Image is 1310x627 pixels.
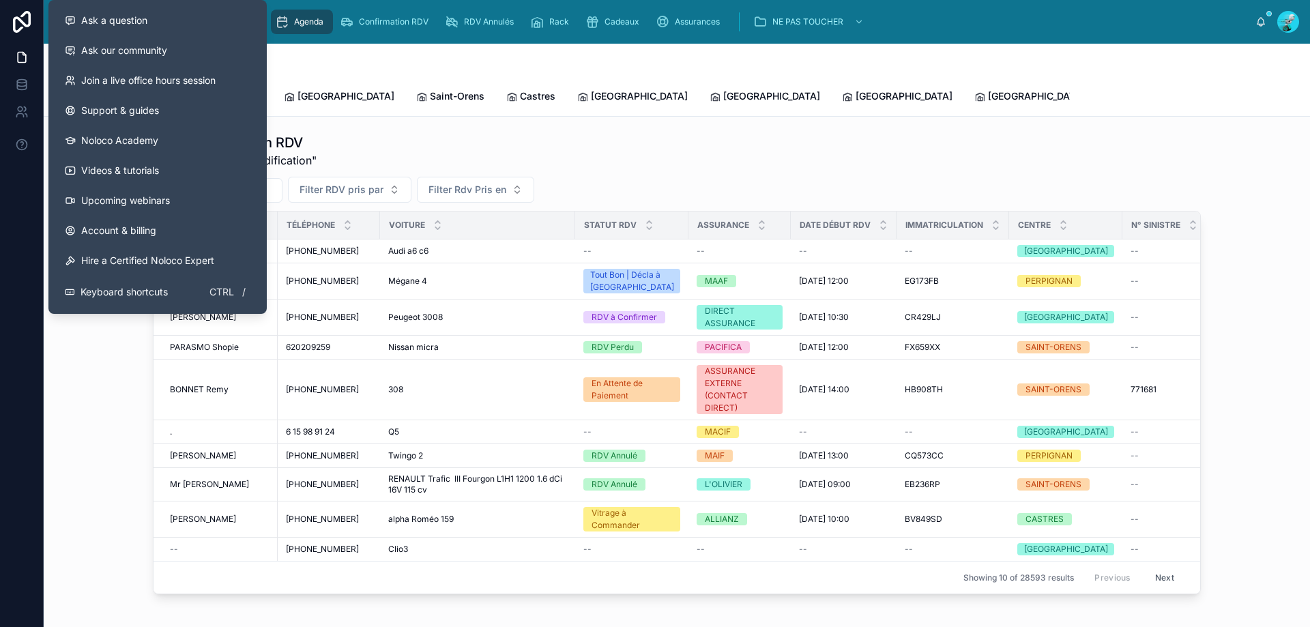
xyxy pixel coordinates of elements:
a: Assurances [652,10,729,34]
span: Ask a question [81,14,147,27]
a: RDV Annulé [583,478,680,491]
a: SAINT-ORENS [1017,478,1114,491]
a: -- [1131,246,1217,257]
span: Date Début RDV [800,220,871,231]
span: CR429LJ [905,312,941,323]
span: EB236RP [905,479,940,490]
a: [PHONE_NUMBER] [286,514,372,525]
span: -- [1131,450,1139,461]
span: [PHONE_NUMBER] [286,450,359,461]
a: Peugeot 3008 [388,312,567,323]
span: Audi a6 c6 [388,246,428,257]
a: [DATE] 12:00 [799,342,888,353]
span: BONNET Remy [170,384,229,395]
div: L'OLIVIER [705,478,742,491]
a: alpha Roméo 159 [388,514,567,525]
a: -- [583,544,680,555]
a: [PERSON_NAME] [170,514,270,525]
span: [PHONE_NUMBER] [286,544,359,555]
a: BV849SD [905,514,1001,525]
a: Noloco Academy [54,126,261,156]
a: BONNET Remy [170,384,270,395]
div: PERPIGNAN [1025,275,1073,287]
a: 308 [388,384,567,395]
span: -- [1131,514,1139,525]
span: Account & billing [81,224,156,237]
a: Rack [526,10,579,34]
a: CQ573CC [905,450,1001,461]
a: 771681 [1131,384,1217,395]
a: PERPIGNAN [1017,275,1114,287]
a: EB236RP [905,479,1001,490]
span: Keyboard shortcuts [81,285,168,299]
a: PERPIGNAN [1017,450,1114,462]
span: Ask our community [81,44,167,57]
a: RENAULT Trafic III Fourgon L1H1 1200 1.6 dCi 16V 115 cv [388,473,567,495]
a: -- [905,544,1001,555]
span: PARASMO Shopie [170,342,239,353]
span: [PERSON_NAME] [170,450,236,461]
span: -- [170,544,178,555]
div: [GEOGRAPHIC_DATA] [1024,543,1108,555]
div: SAINT-ORENS [1025,341,1081,353]
span: Assurances [675,16,720,27]
button: Hire a Certified Noloco Expert [54,246,261,276]
span: Statut RDV [584,220,637,231]
a: Support & guides [54,96,261,126]
span: CQ573CC [905,450,944,461]
div: Vitrage à Commander [592,507,672,531]
a: Tout Bon | Décla à [GEOGRAPHIC_DATA] [583,269,680,293]
a: [GEOGRAPHIC_DATA] [842,84,952,111]
span: Ctrl [208,284,235,300]
span: [DATE] 14:00 [799,384,849,395]
a: Agenda [271,10,333,34]
span: FX659XX [905,342,940,353]
div: En Attente de Paiement [592,377,672,402]
span: Support & guides [81,104,159,117]
span: Showing 10 of 28593 results [963,572,1074,583]
a: Upcoming webinars [54,186,261,216]
div: SAINT-ORENS [1025,383,1081,396]
span: [PHONE_NUMBER] [286,514,359,525]
a: HB908TH [905,384,1001,395]
span: Join a live office hours session [81,74,216,87]
a: -- [1131,426,1217,437]
span: HB908TH [905,384,943,395]
span: NE PAS TOUCHER [772,16,843,27]
span: -- [799,426,807,437]
a: PACIFICA [697,341,783,353]
span: Téléphone [287,220,335,231]
a: EG173FB [905,276,1001,287]
span: [GEOGRAPHIC_DATA] [988,89,1085,103]
div: MAIF [705,450,725,462]
span: [DATE] 12:00 [799,342,849,353]
a: Castres [506,84,555,111]
span: Filter RDV pris par [300,183,383,196]
span: [DATE] 10:30 [799,312,849,323]
span: Centre [1018,220,1051,231]
span: Cadeaux [605,16,639,27]
a: Account & billing [54,216,261,246]
a: [DATE] 09:00 [799,479,888,490]
span: -- [697,544,705,555]
a: Join a live office hours session [54,65,261,96]
span: 771681 [1131,384,1156,395]
a: -- [697,544,783,555]
a: [GEOGRAPHIC_DATA] [577,84,688,111]
a: -- [583,246,680,257]
span: BV849SD [905,514,942,525]
a: [GEOGRAPHIC_DATA] [710,84,820,111]
a: Q5 [388,426,567,437]
span: -- [1131,426,1139,437]
span: -- [1131,342,1139,353]
span: -- [1131,544,1139,555]
a: 6 15 98 91 24 [286,426,372,437]
span: -- [905,246,913,257]
span: Mr [PERSON_NAME] [170,479,249,490]
span: [DATE] 13:00 [799,450,849,461]
a: SAINT-ORENS [1017,341,1114,353]
span: alpha Roméo 159 [388,514,454,525]
button: Next [1146,567,1184,588]
span: 6 15 98 91 24 [286,426,335,437]
a: Saint-Orens [416,84,484,111]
